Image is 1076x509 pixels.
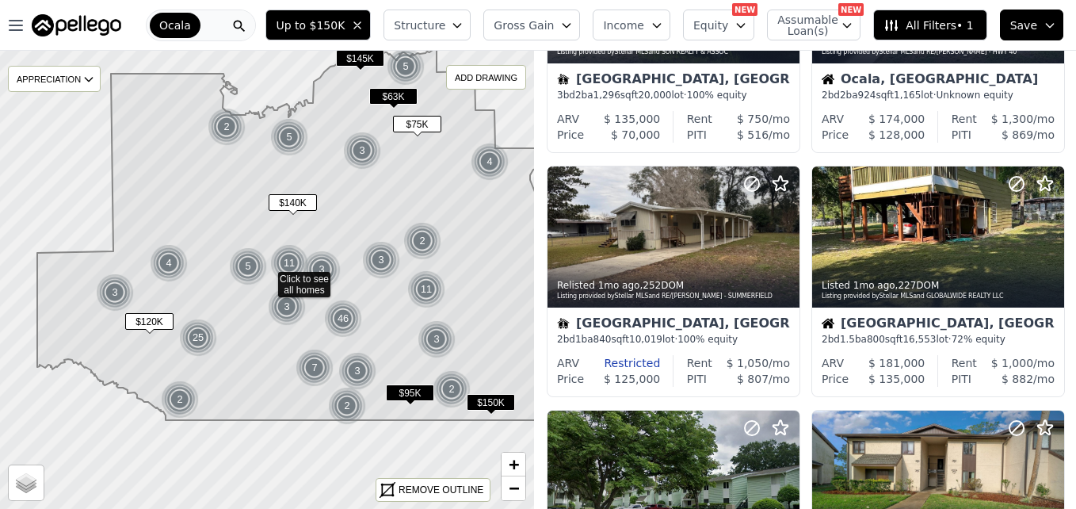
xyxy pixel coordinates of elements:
img: g1.png [161,381,200,419]
img: g1.png [150,244,189,282]
button: All Filters• 1 [873,10,986,40]
span: $ 1,300 [991,113,1033,125]
span: 20,000 [638,90,671,101]
img: g1.png [208,108,246,146]
span: 840 [593,334,612,345]
a: Zoom in [502,453,525,476]
div: 2 [161,381,199,419]
div: 4 [150,244,188,282]
span: $ 750 [737,113,769,125]
img: g1.png [324,300,363,338]
a: Listed 1mo ago,227DOMListing provided byStellar MLSand GLOBALWIDE REALTY LLCHouse[GEOGRAPHIC_DATA... [811,166,1063,398]
img: House [822,317,834,330]
span: 924 [858,90,876,101]
div: Listing provided by Stellar MLS and SUN REALTY & ASSOC [557,48,792,57]
span: 16,553 [902,334,936,345]
div: /mo [712,111,790,127]
img: g1.png [270,244,309,282]
div: 2 [208,108,246,146]
span: All Filters • 1 [883,17,973,33]
div: 3 [362,241,400,279]
div: NEW [732,3,757,16]
div: 11 [407,270,445,308]
div: 3 [303,251,341,289]
div: $150K [467,394,515,417]
img: g1.png [296,349,334,387]
div: NEW [838,3,864,16]
div: 2 bd 1.5 ba sqft lot · 72% equity [822,333,1055,346]
span: $150K [467,394,515,411]
img: g1.png [471,143,509,181]
div: 2 [403,222,441,260]
div: ARV [557,355,579,371]
div: ADD DRAWING [447,66,525,89]
div: [GEOGRAPHIC_DATA], [GEOGRAPHIC_DATA] [557,73,790,89]
span: $ 882 [1002,373,1033,385]
span: Structure [394,17,445,33]
span: $ 1,000 [991,357,1033,369]
div: 4 [471,143,509,181]
div: Price [822,371,849,387]
span: $95K [386,385,434,401]
img: g1.png [229,247,268,285]
div: /mo [712,355,790,371]
span: $63K [369,88,418,105]
div: $140K [269,194,317,217]
div: REMOVE OUTLINE [399,483,483,497]
div: /mo [971,127,1055,143]
div: PITI [687,371,707,387]
div: /mo [977,355,1055,371]
img: g1.png [407,270,446,308]
div: Rent [687,355,712,371]
span: $ 135,000 [604,113,660,125]
img: g1.png [303,251,341,289]
span: Equity [693,17,728,33]
div: Listing provided by Stellar MLS and GLOBALWIDE REALTY LLC [822,292,1056,301]
div: 3 [418,320,456,358]
div: APPRECIATION [8,66,101,92]
div: Ocala, [GEOGRAPHIC_DATA] [822,73,1055,89]
span: 800 [867,334,885,345]
div: Rent [687,111,712,127]
div: Price [557,127,584,143]
div: Listing provided by Stellar MLS and RE/[PERSON_NAME] - HWY 40 [822,48,1056,57]
div: ARV [822,355,844,371]
div: Price [822,127,849,143]
div: PITI [687,127,707,143]
div: ARV [557,111,579,127]
button: Equity [683,10,754,40]
span: 10,019 [629,334,662,345]
div: PITI [952,371,971,387]
span: Save [1010,17,1037,33]
span: Assumable Loan(s) [777,14,828,36]
img: g1.png [387,48,425,86]
div: 2 bd 2 ba sqft lot · Unknown equity [822,89,1055,101]
div: $75K [393,116,441,139]
div: [GEOGRAPHIC_DATA], [GEOGRAPHIC_DATA] [822,317,1055,333]
div: ARV [822,111,844,127]
span: $ 70,000 [611,128,660,141]
div: /mo [971,371,1055,387]
div: 11 [270,244,308,282]
div: 3 [96,274,134,312]
img: g1.png [338,352,377,390]
span: $145K [336,50,384,67]
span: $ 135,000 [868,373,925,385]
button: Save [1000,10,1063,40]
span: Up to $150K [276,17,345,33]
div: Price [557,371,584,387]
img: g1.png [362,241,401,279]
div: 25 [179,319,217,357]
div: /mo [977,111,1055,127]
span: $ 869 [1002,128,1033,141]
img: House [822,73,834,86]
div: 3 [338,352,376,390]
div: 3 bd 2 ba sqft lot · 100% equity [557,89,790,101]
span: $ 516 [737,128,769,141]
div: Listing provided by Stellar MLS and RE/[PERSON_NAME] - SUMMERFIELD [557,292,792,301]
span: − [509,478,519,498]
a: Zoom out [502,476,525,500]
div: 2 [328,387,366,425]
img: g1.png [96,274,135,312]
span: $ 174,000 [868,113,925,125]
